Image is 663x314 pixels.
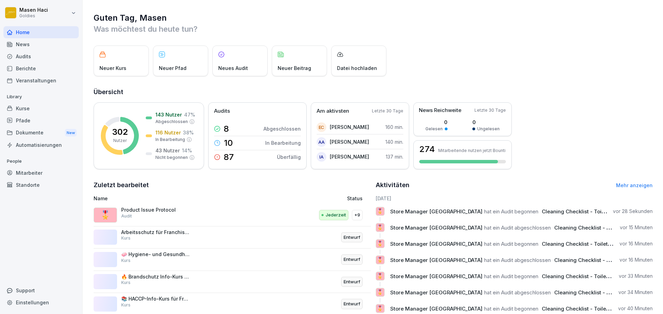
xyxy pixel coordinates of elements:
[425,119,448,126] p: 0
[218,64,248,72] p: Neues Audit
[377,271,383,281] p: 🎖️
[3,179,79,191] a: Standorte
[3,38,79,50] a: News
[330,123,369,131] p: [PERSON_NAME]
[484,273,538,280] span: hat ein Audit begonnen
[542,305,648,312] span: Cleaning Checklist - Toilet and Guest Area
[317,152,326,162] div: IA
[121,229,190,235] p: Arbeitsschutz für Franchisepartner:innen
[94,204,371,226] a: 🎖️Product Issue ProtocolAuditJederzeit+9
[419,107,461,114] p: News Reichweite
[377,223,383,232] p: 🎖️
[155,119,188,125] p: Abgeschlossen
[121,235,131,241] p: Kurs
[438,148,506,153] p: Mitarbeitende nutzen jetzt Bounti
[618,289,653,296] p: vor 34 Minuten
[619,256,653,263] p: vor 16 Minuten
[377,304,383,313] p: 🎖️
[344,256,360,263] p: Entwurf
[477,126,500,132] p: Ungelesen
[390,273,482,280] span: Store Manager [GEOGRAPHIC_DATA]
[121,302,131,308] p: Kurs
[100,209,110,221] p: 🎖️
[3,50,79,62] div: Audits
[3,156,79,167] p: People
[390,208,482,215] span: Store Manager [GEOGRAPHIC_DATA]
[112,128,128,136] p: 302
[3,26,79,38] a: Home
[542,208,648,215] span: Cleaning Checklist - Toilet and Guest Area
[3,167,79,179] a: Mitarbeiter
[94,271,371,293] a: 🔥 Brandschutz Info-Kurs für Franchisepartner:innenKursEntwurf
[484,305,538,312] span: hat ein Audit begonnen
[3,296,79,308] a: Einstellungen
[317,137,326,147] div: AA
[184,111,195,118] p: 47 %
[385,123,403,131] p: 160 min.
[121,207,190,213] p: Product Issue Protocol
[620,224,653,231] p: vor 15 Minuten
[3,126,79,139] div: Dokumente
[317,122,326,132] div: EC
[484,224,551,231] span: hat ein Audit abgeschlossen
[390,305,482,312] span: Store Manager [GEOGRAPHIC_DATA]
[3,284,79,296] div: Support
[326,212,346,219] p: Jederzeit
[344,301,360,307] p: Entwurf
[94,12,653,23] h1: Guten Tag, Masen
[113,138,127,144] p: Nutzer
[3,114,79,126] div: Pfade
[94,226,371,249] a: Arbeitsschutz für Franchisepartner:innenKursEntwurf
[94,87,653,97] h2: Übersicht
[385,138,403,145] p: 140 min.
[3,139,79,151] a: Automatisierungen
[277,153,301,161] p: Überfällig
[542,273,648,280] span: Cleaning Checklist - Toilet and Guest Area
[155,147,180,154] p: 43 Nutzer
[263,125,301,132] p: Abgeschlossen
[265,139,301,146] p: In Bearbeitung
[344,234,360,241] p: Entwurf
[183,129,194,136] p: 38 %
[99,64,126,72] p: Neuer Kurs
[121,274,190,280] p: 🔥 Brandschutz Info-Kurs für Franchisepartner:innen
[554,289,661,296] span: Cleaning Checklist - Toilet and Guest Area
[616,182,653,188] a: Mehr anzeigen
[94,249,371,271] a: 🧼 Hygiene- und Gesundheitsstandards Info-Kurs für Franchisepartner:innenKursEntwurf
[317,107,349,115] p: Am aktivsten
[390,241,482,247] span: Store Manager [GEOGRAPHIC_DATA]
[484,208,538,215] span: hat ein Audit begonnen
[94,180,371,190] h2: Zuletzt bearbeitet
[155,136,185,143] p: In Bearbeitung
[19,13,48,18] p: Goldies
[372,108,403,114] p: Letzte 30 Tage
[386,153,403,160] p: 137 min.
[472,119,500,126] p: 0
[3,74,79,87] div: Veranstaltungen
[344,278,360,285] p: Entwurf
[347,195,363,202] p: Status
[3,62,79,74] a: Berichte
[94,195,267,202] p: Name
[19,7,48,13] p: Masen Haci
[554,224,661,231] span: Cleaning Checklist - Toilet and Guest Area
[3,102,79,114] a: Kurse
[121,280,131,286] p: Kurs
[121,213,132,219] p: Audit
[65,129,77,137] div: New
[278,64,311,72] p: Neuer Beitrag
[121,257,131,264] p: Kurs
[155,111,182,118] p: 143 Nutzer
[377,206,383,216] p: 🎖️
[337,64,377,72] p: Datei hochladen
[390,257,482,263] span: Store Manager [GEOGRAPHIC_DATA]
[377,239,383,249] p: 🎖️
[376,180,410,190] h2: Aktivitäten
[224,153,234,161] p: 87
[484,241,538,247] span: hat ein Audit begonnen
